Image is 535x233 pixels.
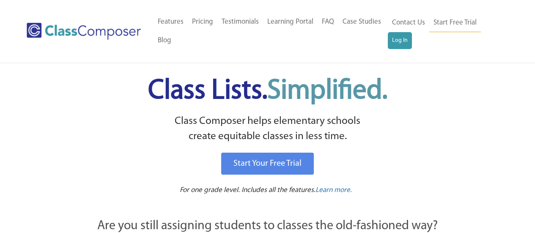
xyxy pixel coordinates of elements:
[217,13,263,31] a: Testimonials
[154,13,188,31] a: Features
[316,186,352,194] span: Learn more.
[233,159,302,168] span: Start Your Free Trial
[51,114,485,145] p: Class Composer helps elementary schools create equitable classes in less time.
[180,186,316,194] span: For one grade level. Includes all the features.
[148,77,387,105] span: Class Lists.
[221,153,314,175] a: Start Your Free Trial
[388,32,412,49] a: Log In
[154,31,176,50] a: Blog
[318,13,338,31] a: FAQ
[316,185,352,196] a: Learn more.
[188,13,217,31] a: Pricing
[388,14,502,49] nav: Header Menu
[429,14,481,33] a: Start Free Trial
[338,13,385,31] a: Case Studies
[267,77,387,105] span: Simplified.
[388,14,429,32] a: Contact Us
[263,13,318,31] a: Learning Portal
[27,23,141,40] img: Class Composer
[154,13,388,50] nav: Header Menu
